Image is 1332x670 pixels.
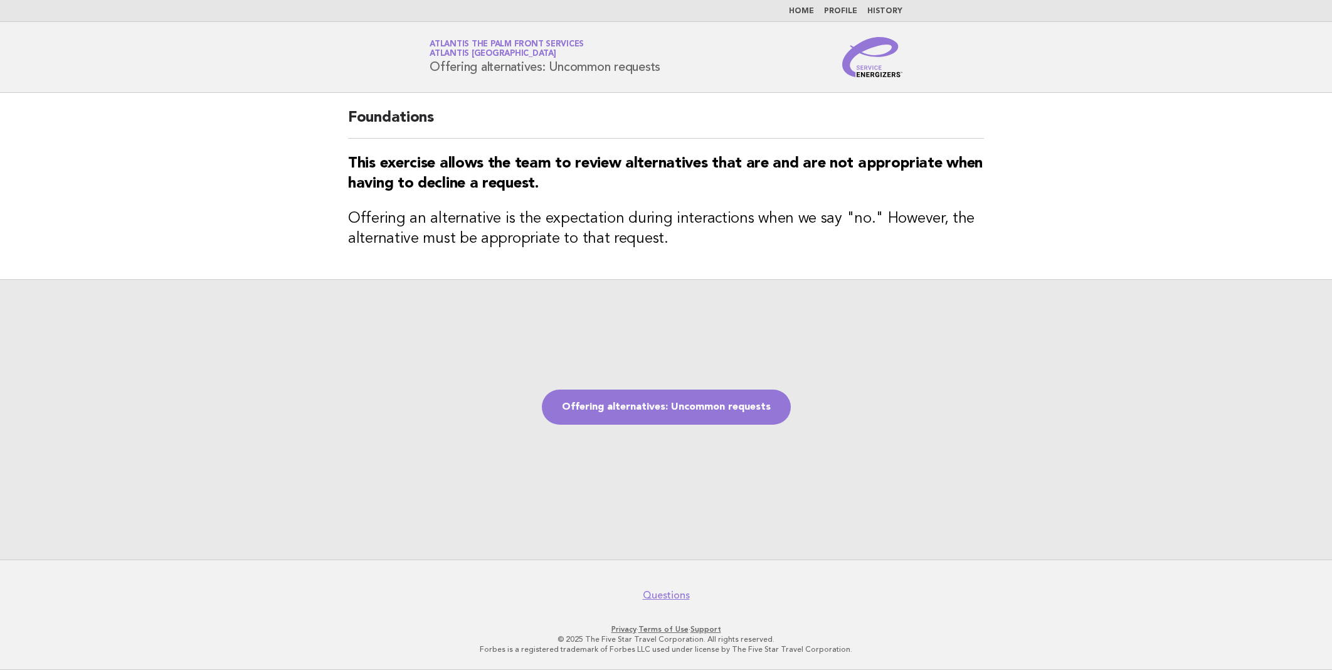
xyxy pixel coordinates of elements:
a: Atlantis The Palm Front ServicesAtlantis [GEOGRAPHIC_DATA] [430,40,584,58]
a: Profile [824,8,857,15]
strong: This exercise allows the team to review alternatives that are and are not appropriate when having... [348,156,983,191]
a: Support [690,625,721,634]
h2: Foundations [348,108,984,139]
p: Forbes is a registered trademark of Forbes LLC used under license by The Five Star Travel Corpora... [282,644,1050,654]
a: Home [789,8,814,15]
p: · · [282,624,1050,634]
a: Privacy [611,625,637,634]
a: Questions [643,589,690,602]
a: Offering alternatives: Uncommon requests [542,390,791,425]
a: Terms of Use [638,625,689,634]
a: History [867,8,902,15]
h3: Offering an alternative is the expectation during interactions when we say "no." However, the alt... [348,209,984,249]
p: © 2025 The Five Star Travel Corporation. All rights reserved. [282,634,1050,644]
img: Service Energizers [842,37,902,77]
span: Atlantis [GEOGRAPHIC_DATA] [430,50,556,58]
h1: Offering alternatives: Uncommon requests [430,41,660,73]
